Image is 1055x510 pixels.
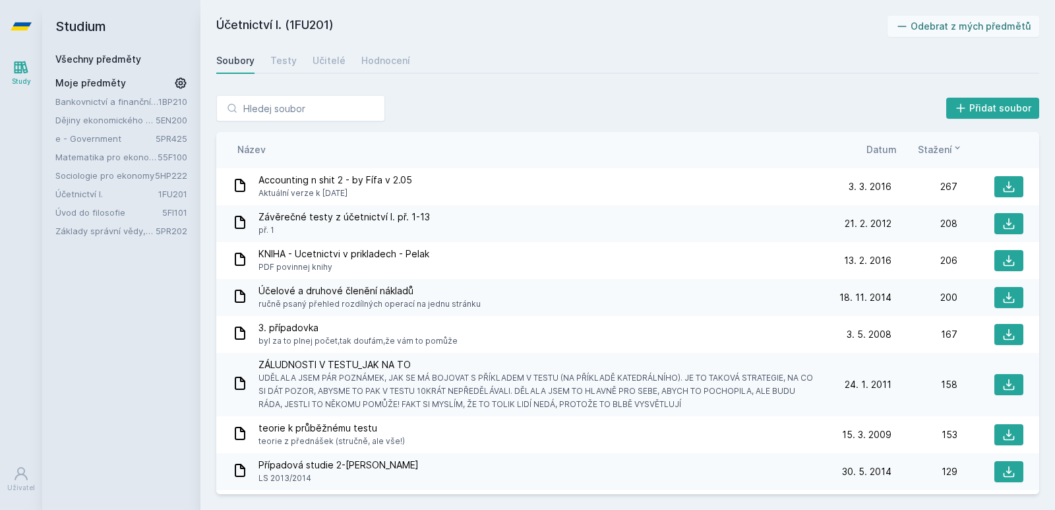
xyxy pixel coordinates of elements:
[158,189,187,199] a: 1FU201
[258,459,419,472] span: Případová studie 2-[PERSON_NAME]
[156,133,187,144] a: 5PR425
[313,54,346,67] div: Učitelé
[12,77,31,86] div: Study
[361,48,410,74] a: Hodnocení
[258,210,430,224] span: Závěrečné testy z účetnictví I. př. 1-13
[888,16,1040,37] button: Odebrat z mých předmětů
[55,169,155,182] a: Sociologie pro ekonomy
[847,328,891,341] span: 3. 5. 2008
[891,378,957,391] div: 158
[55,53,141,65] a: Všechny předměty
[158,152,187,162] a: 55F100
[918,143,952,156] span: Stažení
[156,115,187,125] a: 5EN200
[258,371,820,411] span: UDĚLALA JSEM PÁR POZNÁMEK, JAK SE MÁ BOJOVAT S PŘÍKLADEM V TESTU (NA PŘÍKLADĚ KATEDRÁLNÍHO). JE T...
[258,284,481,298] span: Účelové a druhové členění nákladů
[258,247,429,261] span: KNIHA - Ucetnictvi v prikladech - Pelak
[849,180,891,193] span: 3. 3. 2016
[845,378,891,391] span: 24. 1. 2011
[946,98,1040,119] button: Přidat soubor
[3,459,40,499] a: Uživatel
[891,428,957,441] div: 153
[155,170,187,181] a: 5HP222
[156,226,187,236] a: 5PR202
[845,217,891,230] span: 21. 2. 2012
[258,422,405,435] span: teorie k průběžnému testu
[7,483,35,493] div: Uživatel
[891,254,957,267] div: 206
[891,328,957,341] div: 167
[216,16,888,37] h2: Účetnictví I. (1FU201)
[55,206,162,219] a: Úvod do filosofie
[866,143,897,156] button: Datum
[55,95,158,108] a: Bankovnictví a finanční instituce
[258,321,458,335] span: 3. případovka
[270,48,297,74] a: Testy
[55,150,158,164] a: Matematika pro ekonomy (Matematika A)
[842,465,891,478] span: 30. 5. 2014
[258,261,429,274] span: PDF povinnej knihy
[258,435,405,448] span: teorie z přednášek (stručně, ale vše!)
[313,48,346,74] a: Učitelé
[844,254,891,267] span: 13. 2. 2016
[216,48,255,74] a: Soubory
[270,54,297,67] div: Testy
[258,335,458,348] span: byl za to plnej počet,tak doufám,že vám to pomůže
[162,207,187,218] a: 5FI101
[55,77,126,90] span: Moje předměty
[158,96,187,107] a: 1BP210
[839,291,891,304] span: 18. 11. 2014
[258,358,820,371] span: ZÁLUDNOSTI V TESTU_JAK NA TO
[891,291,957,304] div: 200
[216,95,385,121] input: Hledej soubor
[258,187,412,200] span: Aktuální verze k [DATE]
[258,298,481,311] span: ručně psaný přehled rozdílných operací na jednu stránku
[842,428,891,441] span: 15. 3. 2009
[237,143,266,156] button: Název
[891,180,957,193] div: 267
[216,54,255,67] div: Soubory
[3,53,40,93] a: Study
[361,54,410,67] div: Hodnocení
[55,187,158,201] a: Účetnictví I.
[891,465,957,478] div: 129
[55,113,156,127] a: Dějiny ekonomického myšlení
[891,217,957,230] div: 208
[258,472,419,485] span: LS 2013/2014
[55,132,156,145] a: e - Government
[918,143,963,156] button: Stažení
[258,174,412,187] span: Accounting n shit 2 - by Fífa v 2.05
[258,224,430,237] span: př. 1
[55,224,156,238] a: Základy správní vědy,správního práva a organizace veř.správy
